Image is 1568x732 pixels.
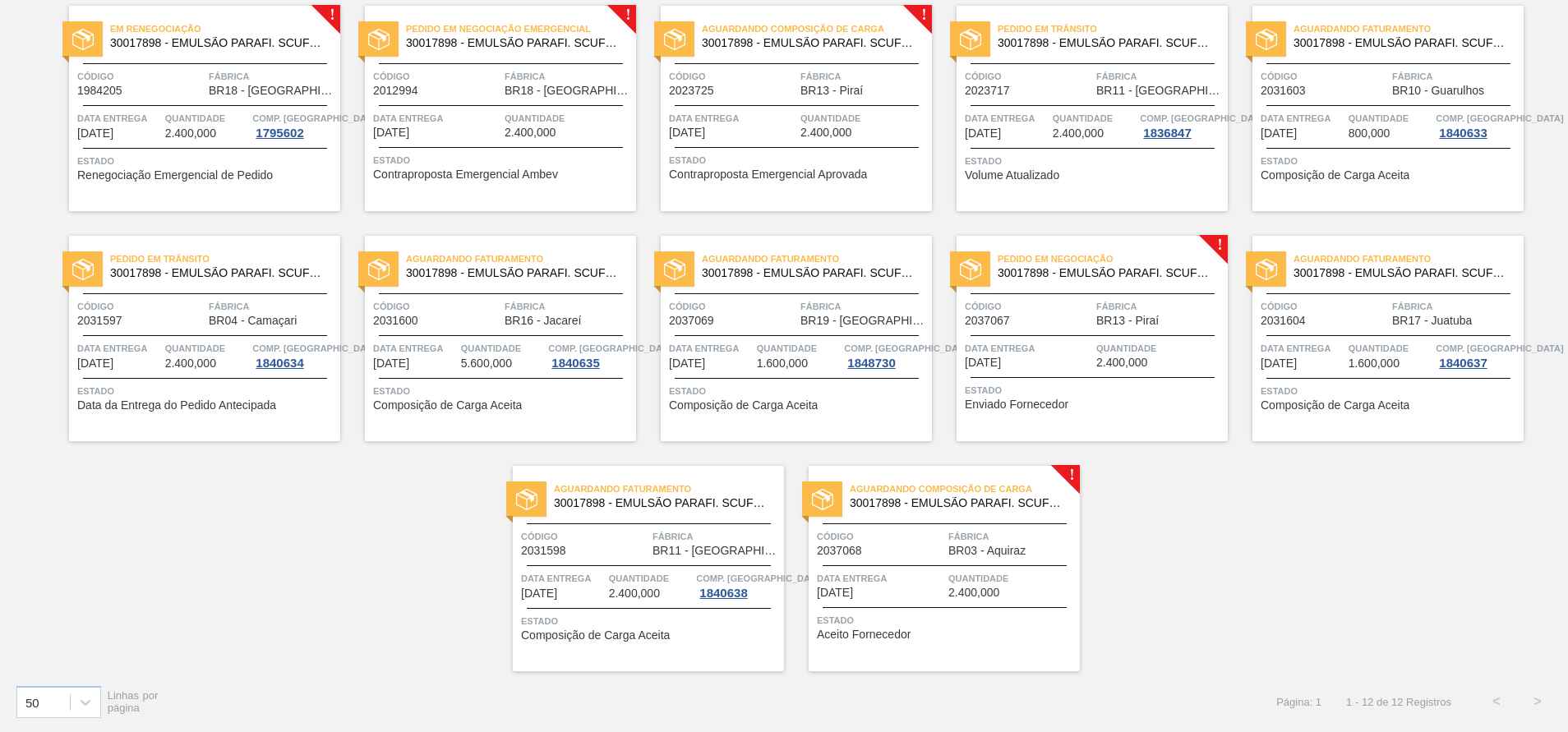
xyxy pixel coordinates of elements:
img: estado [1256,259,1277,280]
span: 30017898 - EMULSAO PARAFI. SCUFEX CONCEN. ECOLAB [406,267,623,279]
span: Composição de Carga Aceita [669,399,818,412]
span: 09/10/2025 [965,357,1001,369]
span: Página: 1 [1276,696,1321,708]
span: BR03 - Aquiraz [948,545,1026,557]
div: 1848730 [844,357,898,370]
button: > [1517,681,1558,722]
span: Em renegociação [110,21,340,37]
a: estadoAguardando Faturamento30017898 - EMULSÃO PARAFI. SCUFEX CONCEN. ECOLABCódigo2031603FábricaB... [1228,6,1524,211]
span: Contraproposta Emergencial Ambev [373,168,558,181]
span: Status [817,612,1076,628]
span: 2023717 [965,85,1010,97]
div: 1840634 [252,357,307,370]
span: 2023725 [669,85,714,97]
span: Aguardando Faturamento [702,251,932,267]
span: Fábrica [505,68,632,85]
div: 1840638 [696,587,750,600]
span: BR16 - Jacareí [505,315,581,327]
img: estado [72,29,94,50]
a: !estadoPedido em Negociação30017898 - EMULSÃO PARAFI. SCUFEX CONCEN. ECOLABCódigo2037067FábricaBR... [932,236,1228,441]
span: Fábrica [948,528,1076,545]
span: 2012994 [373,85,418,97]
span: Aguardando Faturamento [554,481,784,497]
span: Aguardando Faturamento [1294,21,1524,37]
span: 2031603 [1261,85,1306,97]
span: Fábrica [653,528,780,545]
span: 2031598 [521,545,566,557]
a: Comp. [GEOGRAPHIC_DATA]1840634 [252,340,336,370]
span: BR17 - Juatuba [1392,315,1472,327]
span: Código [373,298,500,315]
span: Renegociação Emergencial de Pedido [77,169,273,182]
span: Composição de Carga Aceita [521,629,670,642]
span: Aceito Fornecedor [817,628,911,641]
span: Comp. Carga [844,340,971,357]
span: Pedido em Negociação [998,251,1228,267]
span: 1.600,000 [757,357,808,370]
span: Status [77,383,336,399]
span: 19/09/2025 [373,127,409,139]
span: 05/10/2025 [1261,127,1297,140]
span: BR11 - São Luís [653,545,780,557]
span: Linhas por página [108,689,159,714]
span: Data entrega [1261,110,1344,127]
span: 30/09/2025 [669,127,705,139]
div: 1840637 [1436,357,1490,370]
span: Aguardando Faturamento [406,251,636,267]
img: estado [664,29,685,50]
a: Comp. [GEOGRAPHIC_DATA]1848730 [844,340,928,370]
span: Status [373,383,632,399]
span: Quantidade [165,110,249,127]
span: 2.400,000 [165,357,216,370]
span: Status [1261,383,1520,399]
span: Aguardando Faturamento [1294,251,1524,267]
a: Comp. [GEOGRAPHIC_DATA]1840635 [548,340,632,370]
span: 1.600,000 [1349,357,1400,370]
a: !estadoAguardando Composição de Carga30017898 - EMULSÃO PARAFI. SCUFEX CONCEN. ECOLABCódigo202372... [636,6,932,211]
span: Código [77,68,205,85]
span: Data entrega [1261,340,1344,357]
a: !estadoAguardando Composição de Carga30017898 - EMULSÃO PARAFI. SCUFEX CONCEN. ECOLABCódigo203706... [784,466,1080,671]
span: BR19 - Nova Rio [800,315,928,327]
span: Data entrega [77,110,161,127]
span: BR10 - Guarulhos [1392,85,1484,97]
span: Data entrega [77,340,161,357]
span: 30017898 - EMULSAO PARAFI. SCUFEX CONCEN. ECOLAB [702,267,919,279]
span: Fábrica [1096,68,1224,85]
span: Data entrega [373,340,457,357]
span: Quantidade [461,340,545,357]
span: Composição de Carga Aceita [373,399,522,412]
span: Comp. Carga [696,570,823,587]
span: Data entrega [669,340,753,357]
span: Contraproposta Emergencial Aprovada [669,168,867,181]
span: 2.400,000 [1096,357,1147,369]
a: estadoAguardando Faturamento30017898 - EMULSÃO PARAFI. SCUFEX CONCEN. ECOLABCódigo2031598FábricaB... [488,466,784,671]
span: Enviado Fornecedor [965,398,1068,411]
span: Código [669,68,796,85]
span: Comp. Carga [548,340,676,357]
button: < [1476,681,1517,722]
span: 2.400,000 [505,127,556,139]
span: 08/10/2025 [669,357,705,370]
span: 30017898 - EMULSAO PARAFI. SCUFEX CONCEN. ECOLAB [850,497,1067,509]
span: 08/10/2025 [373,357,409,370]
span: Fábrica [209,68,336,85]
span: 2.400,000 [165,127,216,140]
img: estado [812,489,833,510]
span: Código [669,298,796,315]
span: 30017898 - EMULSAO PARAFI. SCUFEX CONCEN. ECOLAB [110,37,327,49]
span: 800,000 [1349,127,1390,140]
span: 30017898 - EMULSAO PARAFI. SCUFEX CONCEN. ECOLAB [406,37,623,49]
span: 30017898 - EMULSAO PARAFI. SCUFEX CONCEN. ECOLAB [110,267,327,279]
span: Código [965,68,1092,85]
span: Status [77,153,336,169]
span: BR13 - Piraí [800,85,863,97]
span: Data entrega [373,110,500,127]
img: estado [516,489,537,510]
span: 2037069 [669,315,714,327]
img: estado [72,259,94,280]
span: 2.400,000 [948,587,999,599]
span: Código [1261,68,1388,85]
span: Pedido em Trânsito [998,21,1228,37]
span: Volume Atualizado [965,169,1059,182]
